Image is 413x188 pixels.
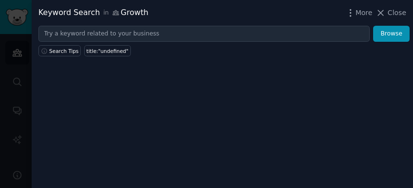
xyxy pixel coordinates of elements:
[87,48,129,54] div: title:"undefined"
[38,7,148,19] div: Keyword Search Growth
[345,8,373,18] button: More
[356,8,373,18] span: More
[103,9,108,17] span: in
[388,8,406,18] span: Close
[38,26,370,42] input: Try a keyword related to your business
[84,45,131,56] a: title:"undefined"
[49,48,79,54] span: Search Tips
[376,8,406,18] button: Close
[373,26,410,42] button: Browse
[38,45,81,56] button: Search Tips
